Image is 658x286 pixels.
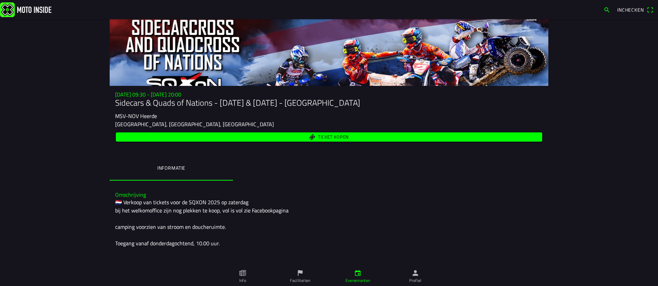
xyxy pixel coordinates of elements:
[115,91,543,98] h3: [DATE] 09:30 - [DATE] 20:00
[617,6,644,13] span: Inchecken
[157,164,185,172] ion-label: Informatie
[115,112,157,120] ion-text: MSV-NOV Heerde
[290,277,310,284] ion-label: Faciliteiten
[239,277,246,284] ion-label: Info
[115,98,543,108] h1: Sidecars & Quads of Nations - [DATE] & [DATE] - [GEOGRAPHIC_DATA]
[115,120,274,128] ion-text: [GEOGRAPHIC_DATA], [GEOGRAPHIC_DATA], [GEOGRAPHIC_DATA]
[345,277,370,284] ion-label: Evenementen
[239,269,246,277] ion-icon: paper
[115,192,543,198] h3: Omschrijving
[600,4,614,15] a: search
[412,269,419,277] ion-icon: person
[614,4,657,15] a: Incheckenqr scanner
[318,135,349,139] span: Ticket kopen
[409,277,422,284] ion-label: Profiel
[354,269,362,277] ion-icon: calendar
[296,269,304,277] ion-icon: flag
